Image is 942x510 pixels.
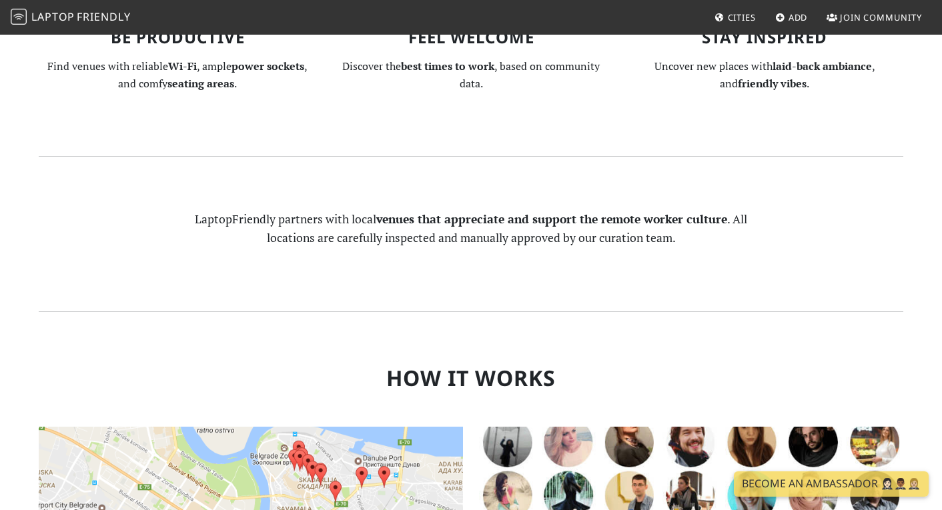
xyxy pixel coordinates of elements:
strong: best times to work [401,59,494,73]
p: Uncover new places with , and . [626,58,903,92]
strong: venues that appreciate and support the remote worker culture [376,211,727,227]
span: Add [789,11,808,23]
p: LaptopFriendly partners with local . All locations are carefully inspected and manually approved ... [185,210,757,247]
strong: power sockets [231,59,304,73]
h2: How it Works [39,365,903,391]
strong: Wi-Fi [168,59,197,73]
h3: Feel Welcome [332,28,610,47]
p: Discover the , based on community data. [332,58,610,92]
h3: Stay Inspired [626,28,903,47]
span: Cities [728,11,756,23]
h3: Be Productive [39,28,316,47]
a: LaptopFriendly LaptopFriendly [11,6,131,29]
strong: laid-back ambiance [773,59,872,73]
a: Cities [709,5,761,29]
a: Join Community [821,5,927,29]
span: Friendly [77,9,130,24]
a: Add [770,5,813,29]
span: Join Community [840,11,922,23]
strong: friendly vibes [738,76,807,91]
span: Laptop [31,9,75,24]
img: LaptopFriendly [11,9,27,25]
strong: seating areas [167,76,234,91]
p: Find venues with reliable , ample , and comfy . [39,58,316,92]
